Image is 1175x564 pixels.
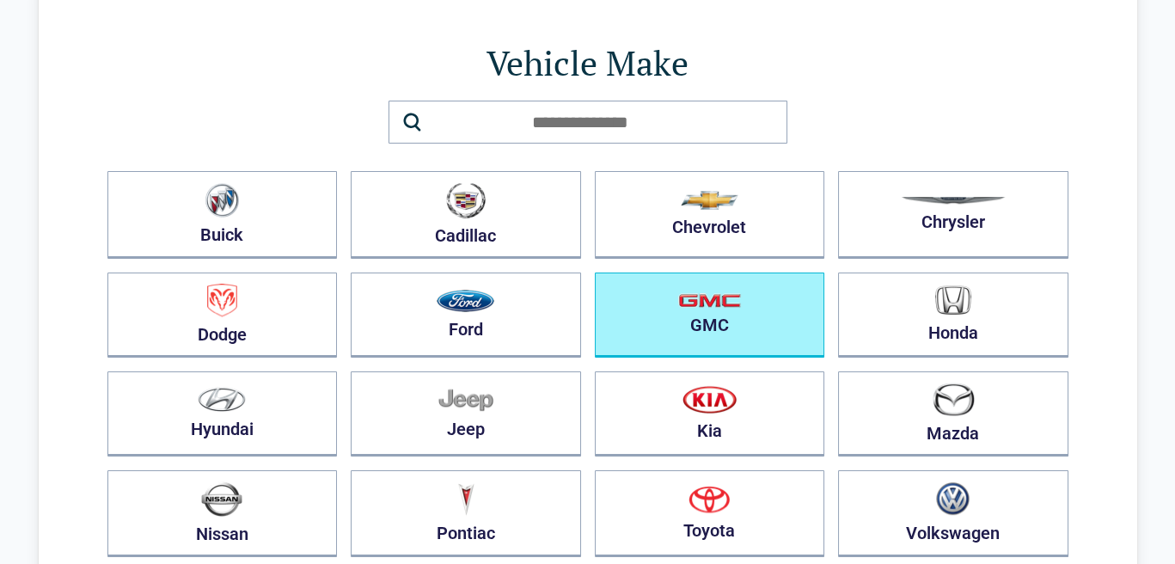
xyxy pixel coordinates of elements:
[351,470,581,557] button: Pontiac
[595,470,825,557] button: Toyota
[351,273,581,358] button: Ford
[107,171,338,259] button: Buick
[838,470,1068,557] button: Volkswagen
[838,171,1068,259] button: Chrysler
[595,171,825,259] button: Chevrolet
[107,470,338,557] button: Nissan
[107,273,338,358] button: Dodge
[838,371,1068,457] button: Mazda
[107,39,1068,87] h1: Vehicle Make
[351,171,581,259] button: Cadillac
[595,371,825,457] button: Kia
[351,371,581,457] button: Jeep
[595,273,825,358] button: GMC
[838,273,1068,358] button: Honda
[107,371,338,457] button: Hyundai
